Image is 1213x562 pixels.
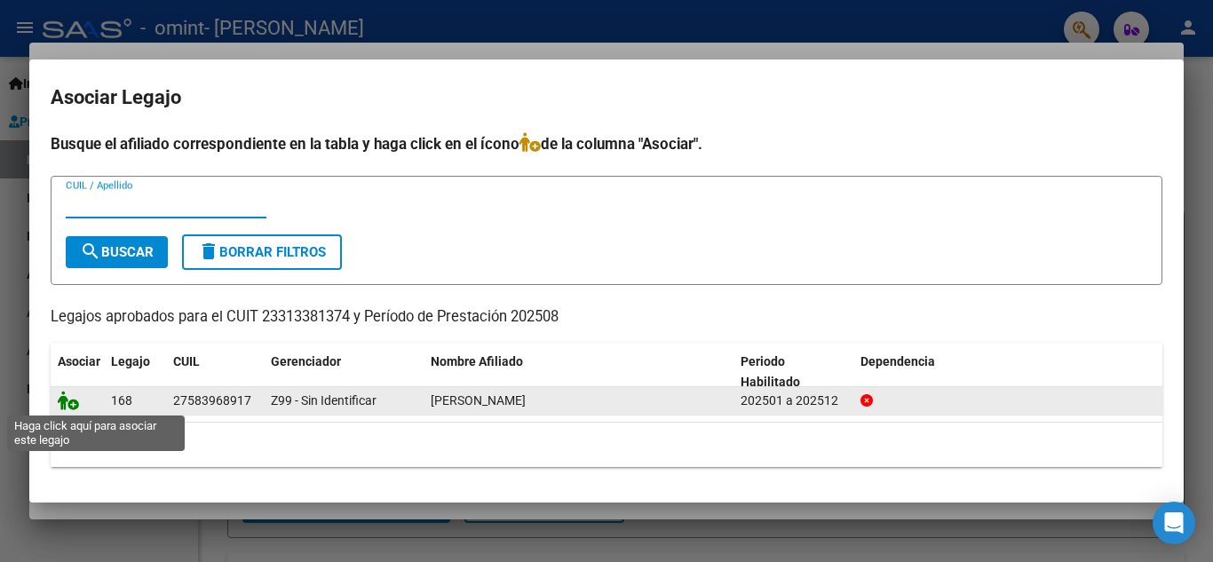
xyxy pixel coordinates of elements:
[271,354,341,368] span: Gerenciador
[66,236,168,268] button: Buscar
[1153,502,1195,544] div: Open Intercom Messenger
[111,354,150,368] span: Legajo
[58,354,100,368] span: Asociar
[431,393,526,408] span: BARRIONUEVO SOLALIGUE MIA ISABELLA
[431,354,523,368] span: Nombre Afiliado
[80,244,154,260] span: Buscar
[741,354,800,389] span: Periodo Habilitado
[80,241,101,262] mat-icon: search
[198,244,326,260] span: Borrar Filtros
[264,343,424,401] datatable-header-cell: Gerenciador
[173,354,200,368] span: CUIL
[271,393,377,408] span: Z99 - Sin Identificar
[733,343,853,401] datatable-header-cell: Periodo Habilitado
[51,81,1162,115] h2: Asociar Legajo
[424,343,733,401] datatable-header-cell: Nombre Afiliado
[198,241,219,262] mat-icon: delete
[51,132,1162,155] h4: Busque el afiliado correspondiente en la tabla y haga click en el ícono de la columna "Asociar".
[51,343,104,401] datatable-header-cell: Asociar
[166,343,264,401] datatable-header-cell: CUIL
[741,391,846,411] div: 202501 a 202512
[860,354,935,368] span: Dependencia
[111,393,132,408] span: 168
[173,391,251,411] div: 27583968917
[104,343,166,401] datatable-header-cell: Legajo
[51,423,1162,467] div: 1 registros
[182,234,342,270] button: Borrar Filtros
[853,343,1163,401] datatable-header-cell: Dependencia
[51,306,1162,328] p: Legajos aprobados para el CUIT 23313381374 y Período de Prestación 202508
